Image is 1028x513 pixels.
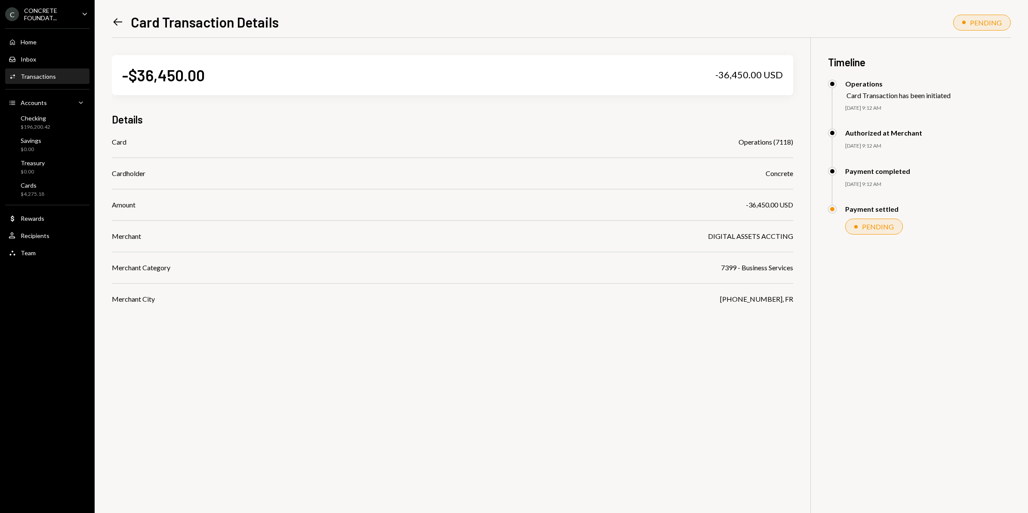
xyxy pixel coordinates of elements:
div: 7399 - Business Services [721,263,793,273]
div: DIGITAL ASSETS ACCTING [708,231,793,241]
div: Cards [21,182,44,189]
div: [PHONE_NUMBER], FR [720,294,793,304]
div: -36,450.00 USD [746,200,793,210]
div: Merchant Category [112,263,170,273]
div: PENDING [970,19,1002,27]
a: Treasury$0.00 [5,157,89,177]
div: CONCRETE FOUNDAT... [24,7,75,22]
div: Team [21,249,36,256]
a: Transactions [5,68,89,84]
div: C [5,7,19,21]
div: Accounts [21,99,47,106]
div: Card [112,137,126,147]
a: Accounts [5,95,89,110]
h1: Card Transaction Details [131,13,279,31]
div: Card Transaction has been initiated [846,91,951,99]
a: Cards$4,275.18 [5,179,89,200]
div: Authorized at Merchant [845,129,922,137]
div: Transactions [21,73,56,80]
div: Payment completed [845,167,910,175]
h3: Details [112,112,143,127]
div: Concrete [766,168,793,179]
div: -$36,450.00 [122,65,205,85]
div: Savings [21,137,41,144]
div: Operations (7118) [739,137,793,147]
div: Merchant [112,231,141,241]
div: $196,200.42 [21,124,50,131]
h3: Timeline [828,55,1011,69]
div: Recipients [21,232,49,239]
div: $4,275.18 [21,191,44,198]
div: [DATE] 9:12 AM [845,105,1011,112]
div: PENDING [862,223,894,231]
div: Merchant City [112,294,155,304]
div: Rewards [21,215,44,222]
a: Inbox [5,51,89,67]
a: Home [5,34,89,49]
div: Checking [21,114,50,122]
a: Checking$196,200.42 [5,112,89,133]
a: Recipients [5,228,89,243]
div: Inbox [21,56,36,63]
div: Payment settled [845,205,899,213]
div: Home [21,38,37,46]
div: $0.00 [21,168,45,176]
div: [DATE] 9:12 AM [845,181,1011,188]
div: Operations [845,80,951,88]
div: Treasury [21,159,45,167]
div: $0.00 [21,146,41,153]
div: [DATE] 9:12 AM [845,142,1011,150]
a: Team [5,245,89,260]
a: Savings$0.00 [5,134,89,155]
div: Amount [112,200,135,210]
a: Rewards [5,210,89,226]
div: -36,450.00 USD [715,69,783,81]
div: Cardholder [112,168,145,179]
